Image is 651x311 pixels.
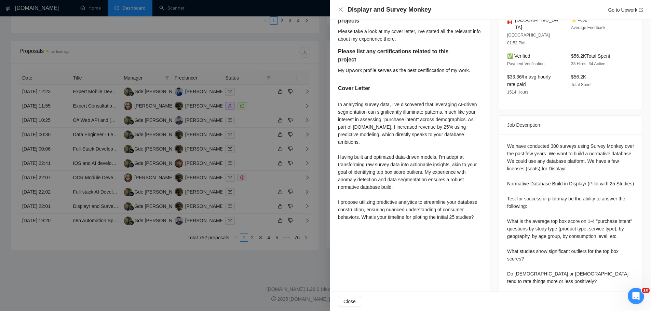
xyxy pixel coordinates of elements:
button: Close [338,7,343,13]
span: Total Spent [571,82,592,87]
div: Job Description [507,116,634,134]
h5: Cover Letter [338,84,370,93]
span: 10 [642,288,650,293]
div: In analyzing survey data, I've discovered that leveraging AI-driven segmentation can significantl... [338,101,482,221]
div: My Upwork profile serves as the best certificcation of my work. [338,67,470,74]
button: Close [338,296,361,307]
span: export [639,8,643,12]
iframe: Intercom live chat [628,288,644,304]
span: $56.2K Total Spent [571,53,610,59]
a: Go to Upworkexport [608,7,643,13]
span: Close [343,298,356,305]
span: [GEOGRAPHIC_DATA] [515,16,560,31]
span: Payment Verification [507,61,544,66]
h4: Displayr and Survey Monkey [348,5,431,14]
span: $56.2K [571,74,586,80]
span: Average Feedback [571,25,606,30]
span: 38 Hires, 34 Active [571,61,605,66]
div: Please take a look at my cover letter, I've stated all the relevant info about my experience there. [338,28,482,43]
span: close [338,7,343,12]
span: $33.36/hr avg hourly rate paid [507,74,551,87]
span: 1514 Hours [507,90,528,95]
span: ✅ Verified [507,53,530,59]
span: [GEOGRAPHIC_DATA] 01:52 PM [507,33,550,45]
span: ⭐ 4.92 [571,17,587,23]
h5: Please list any certifications related to this project [338,47,450,64]
img: 🇨🇦 [507,20,512,25]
